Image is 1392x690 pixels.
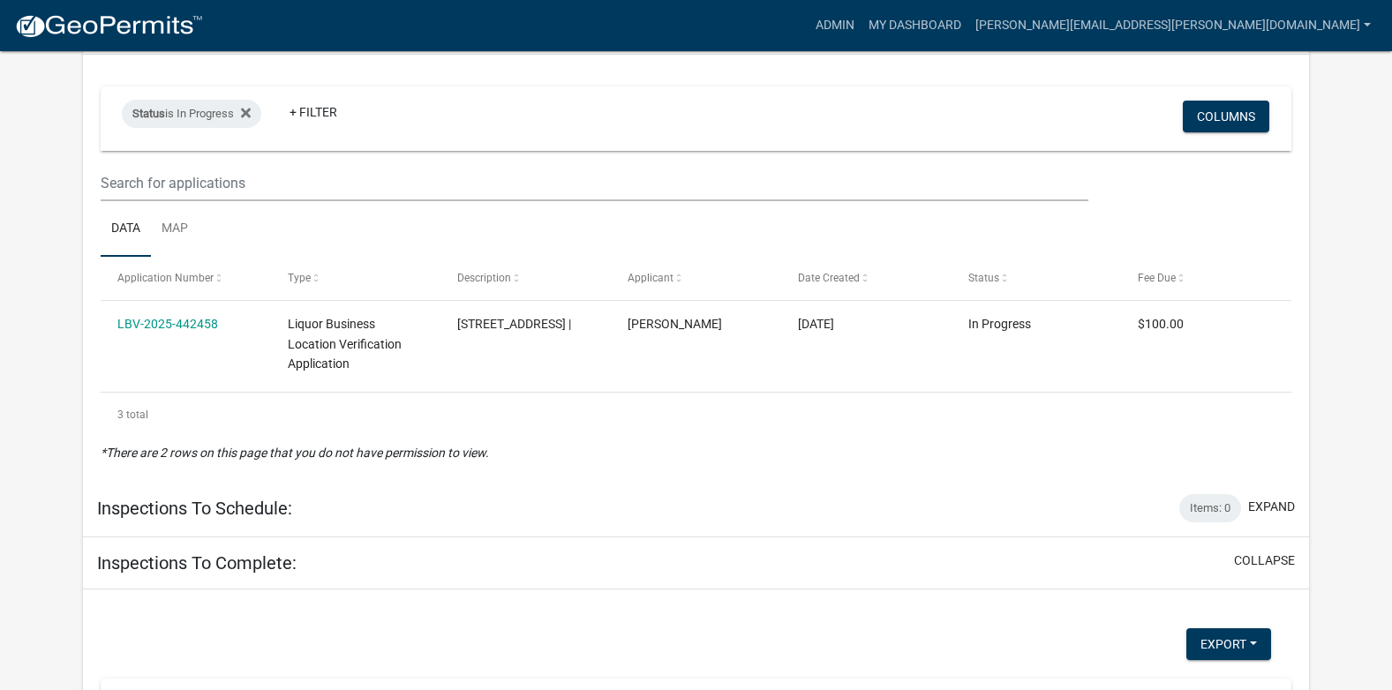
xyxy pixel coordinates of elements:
a: + Filter [275,96,351,128]
span: Liquor Business Location Verification Application [288,317,402,371]
span: Applicant [628,272,673,284]
div: 3 total [101,393,1291,437]
button: expand [1248,498,1295,516]
h5: Inspections To Schedule: [97,498,292,519]
span: Shylee Bryanne Harreld-Swan [628,317,722,331]
span: Type [288,272,311,284]
span: Status [132,107,165,120]
h5: Inspections To Complete: [97,552,297,574]
datatable-header-cell: Application Number [101,257,271,299]
datatable-header-cell: Status [951,257,1121,299]
i: *There are 2 rows on this page that you do not have permission to view. [101,446,489,460]
div: Items: 0 [1179,494,1241,522]
a: Data [101,201,151,258]
span: Application Number [117,272,214,284]
div: is In Progress [122,100,261,128]
button: Export [1186,628,1271,660]
span: 06/27/2025 [798,317,834,331]
span: Fee Due [1138,272,1176,284]
button: collapse [1234,551,1295,570]
datatable-header-cell: Applicant [611,257,781,299]
span: Status [968,272,999,284]
span: 7983 E 400 N, Kokomo, IN 46901 | [457,317,571,331]
button: Columns [1183,101,1269,132]
div: collapse [83,55,1309,480]
a: Map [151,201,199,258]
datatable-header-cell: Description [440,257,611,299]
input: Search for applications [101,165,1088,201]
a: [PERSON_NAME][EMAIL_ADDRESS][PERSON_NAME][DOMAIN_NAME] [968,9,1378,42]
datatable-header-cell: Fee Due [1121,257,1291,299]
span: Date Created [798,272,860,284]
span: In Progress [968,317,1031,331]
a: Admin [809,9,862,42]
span: Description [457,272,511,284]
span: $100.00 [1138,317,1184,331]
a: My Dashboard [862,9,968,42]
a: LBV-2025-442458 [117,317,218,331]
datatable-header-cell: Date Created [781,257,952,299]
datatable-header-cell: Type [271,257,441,299]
